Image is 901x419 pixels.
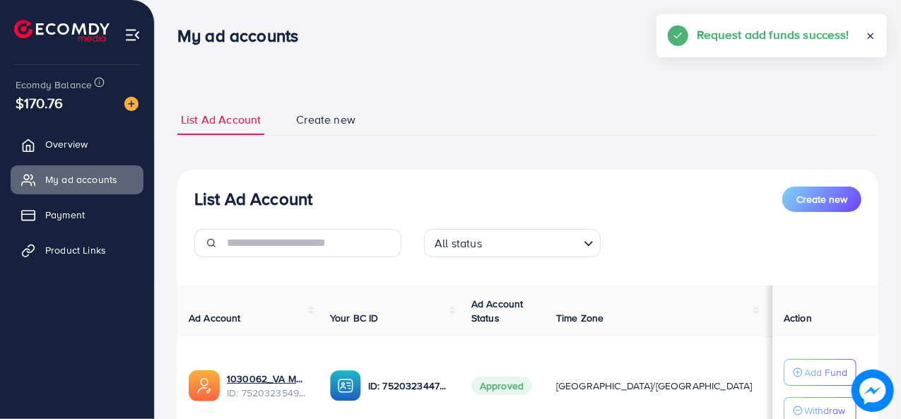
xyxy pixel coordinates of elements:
span: ID: 7520323549103292433 [227,386,307,400]
h3: My ad accounts [177,25,310,46]
span: All status [432,233,485,254]
h3: List Ad Account [194,189,312,209]
input: Search for option [486,230,578,254]
a: Overview [11,130,143,158]
div: <span class='underline'>1030062_VA Mart_1750961786112</span></br>7520323549103292433 [227,372,307,401]
img: ic-ads-acc.e4c84228.svg [189,370,220,401]
span: Create new [296,112,355,128]
span: Product Links [45,243,106,257]
span: Ad Account [189,311,241,325]
span: Overview [45,137,88,151]
span: $170.76 [14,90,64,117]
button: Add Fund [784,359,856,386]
span: Payment [45,208,85,222]
div: Search for option [424,229,601,257]
img: image [124,97,139,111]
img: menu [124,27,141,43]
span: Create new [796,192,847,206]
img: image [852,370,894,412]
span: Your BC ID [330,311,379,325]
span: Action [784,311,812,325]
span: List Ad Account [181,112,261,128]
h5: Request add funds success! [697,25,849,44]
button: Create new [782,187,861,212]
span: Ad Account Status [471,297,524,325]
span: Time Zone [556,311,603,325]
span: My ad accounts [45,172,117,187]
img: logo [14,20,110,42]
img: ic-ba-acc.ded83a64.svg [330,370,361,401]
p: ID: 7520323447080386577 [368,377,449,394]
p: Add Fund [804,364,847,381]
span: Approved [471,377,532,395]
a: Product Links [11,236,143,264]
p: Withdraw [804,402,845,419]
a: Payment [11,201,143,229]
span: [GEOGRAPHIC_DATA]/[GEOGRAPHIC_DATA] [556,379,753,393]
a: My ad accounts [11,165,143,194]
a: 1030062_VA Mart_1750961786112 [227,372,307,386]
span: Ecomdy Balance [16,78,92,92]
